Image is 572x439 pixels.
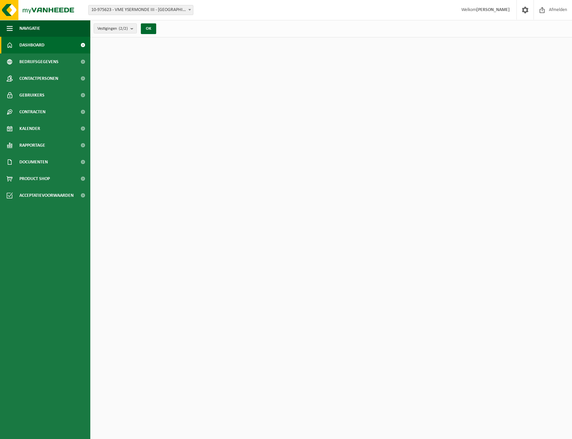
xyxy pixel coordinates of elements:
[88,5,193,15] span: 10-975623 - VME YSERMONDE III - NIEUWPOORT
[89,5,193,15] span: 10-975623 - VME YSERMONDE III - NIEUWPOORT
[19,37,44,53] span: Dashboard
[19,170,50,187] span: Product Shop
[19,137,45,154] span: Rapportage
[476,7,510,12] strong: [PERSON_NAME]
[97,24,128,34] span: Vestigingen
[119,26,128,31] count: (2/2)
[19,154,48,170] span: Documenten
[19,104,45,120] span: Contracten
[19,87,44,104] span: Gebruikers
[141,23,156,34] button: OK
[19,20,40,37] span: Navigatie
[19,53,59,70] span: Bedrijfsgegevens
[19,187,74,204] span: Acceptatievoorwaarden
[94,23,137,33] button: Vestigingen(2/2)
[19,120,40,137] span: Kalender
[19,70,58,87] span: Contactpersonen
